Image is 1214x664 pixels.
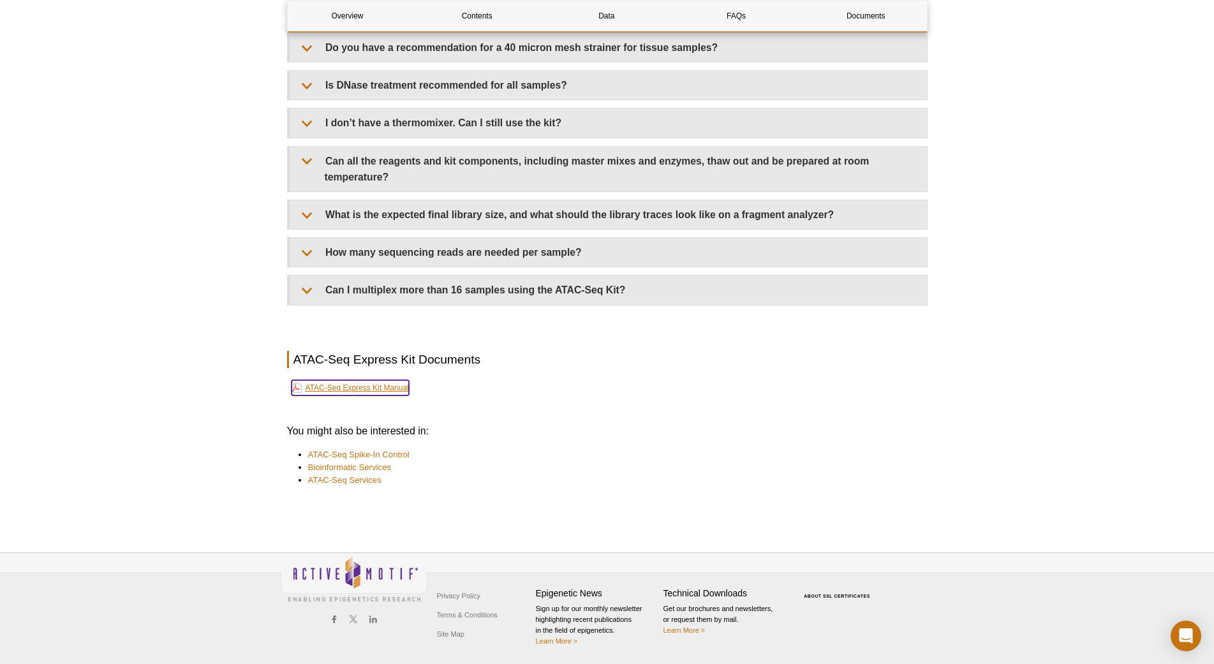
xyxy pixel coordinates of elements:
[804,594,870,598] a: ABOUT SSL CERTIFICATES
[290,33,927,62] summary: Do you have a recommendation for a 40 micron mesh strainer for tissue samples?
[287,424,928,439] h3: You might also be interested in:
[1171,621,1201,651] div: Open Intercom Messenger
[536,603,657,647] p: Sign up for our monthly newsletter highlighting recent publications in the field of epigenetics.
[434,605,501,624] a: Terms & Conditions
[281,553,427,605] img: Active Motif,
[536,637,578,645] a: Learn More >
[536,588,657,599] h4: Epigenetic News
[434,586,484,605] a: Privacy Policy
[308,448,410,461] a: ATAC-Seq Spike-In Control
[287,351,928,368] h2: ATAC-Seq Express Kit Documents
[308,474,381,487] a: ATAC-Seq Services
[434,624,468,644] a: Site Map
[290,238,927,267] summary: How many sequencing reads are needed per sample?
[290,108,927,137] summary: I don’t have a thermomixer. Can I still use the kit?
[806,1,926,31] a: Documents
[288,1,408,31] a: Overview
[292,380,409,395] a: ATAC-Seq Express Kit Manual
[290,276,927,304] summary: Can I multiplex more than 16 samples using the ATAC-Seq Kit?
[663,603,785,636] p: Get our brochures and newsletters, or request them by mail.
[791,575,887,603] table: Click to Verify - This site chose Symantec SSL for secure e-commerce and confidential communicati...
[663,626,706,634] a: Learn More >
[547,1,667,31] a: Data
[676,1,796,31] a: FAQs
[290,147,927,191] summary: Can all the reagents and kit components, including master mixes and enzymes, thaw out and be prep...
[290,200,927,229] summary: What is the expected final library size, and what should the library traces look like on a fragme...
[290,71,927,100] summary: Is DNase treatment recommended for all samples?
[308,461,391,474] a: Bioinformatic Services
[663,588,785,599] h4: Technical Downloads
[417,1,537,31] a: Contents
